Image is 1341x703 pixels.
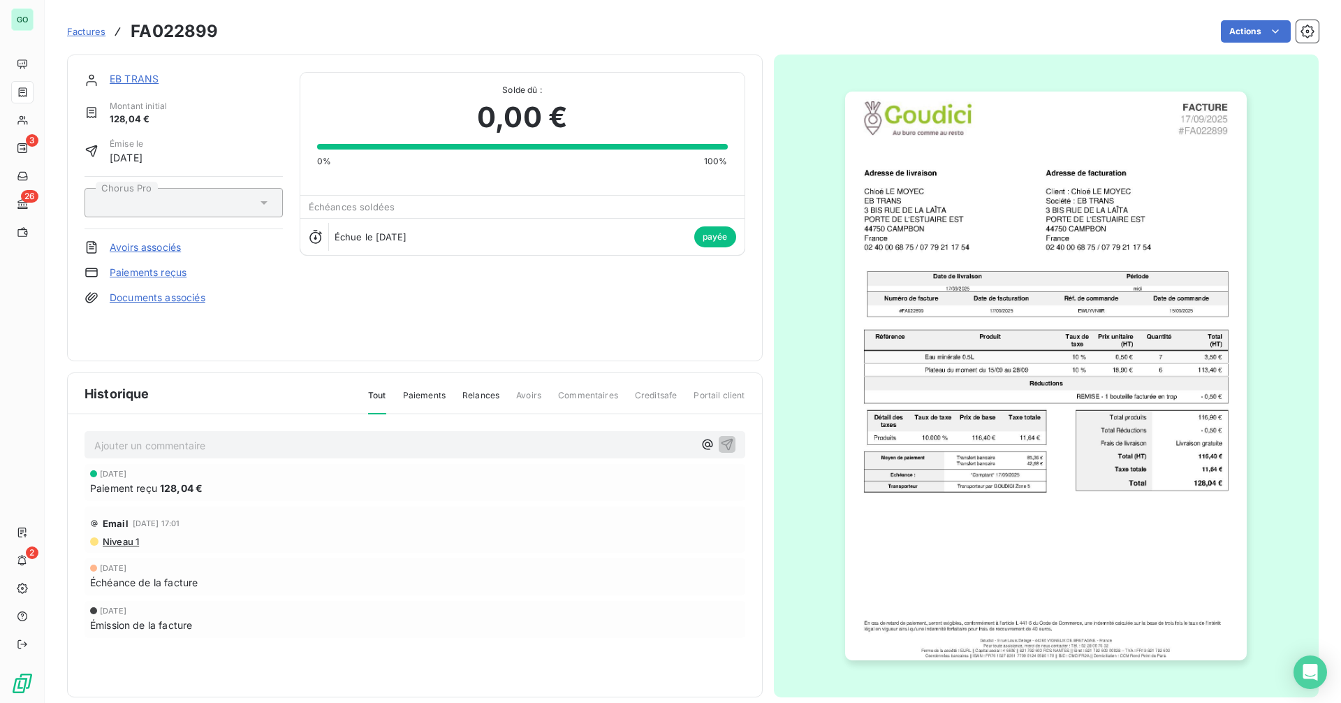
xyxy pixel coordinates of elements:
span: Portail client [694,389,745,413]
span: 3 [26,134,38,147]
a: EB TRANS [110,73,159,85]
span: Paiement reçu [90,481,157,495]
span: 2 [26,546,38,559]
span: Relances [462,389,499,413]
span: Tout [368,389,386,414]
div: GO [11,8,34,31]
span: Solde dû : [317,84,728,96]
span: [DATE] 17:01 [133,519,180,528]
a: Avoirs associés [110,240,181,254]
span: Creditsafe [635,389,677,413]
span: 0% [317,155,331,168]
span: Échue le [DATE] [335,231,406,242]
span: Émission de la facture [90,618,192,632]
a: Paiements reçus [110,266,186,280]
button: Actions [1221,20,1291,43]
a: Factures [67,24,105,38]
span: Factures [67,26,105,37]
img: invoice_thumbnail [845,92,1247,660]
span: Historique [85,384,149,403]
span: Échéances soldées [309,201,395,212]
span: 128,04 € [160,481,203,495]
span: [DATE] [100,607,126,615]
img: Logo LeanPay [11,672,34,695]
div: Open Intercom Messenger [1294,655,1327,689]
span: 0,00 € [477,96,567,138]
span: Montant initial [110,100,167,113]
span: Niveau 1 [101,536,139,547]
span: 26 [21,190,38,203]
span: Commentaires [558,389,618,413]
a: Documents associés [110,291,205,305]
span: payée [694,226,736,247]
span: 100% [704,155,728,168]
span: Avoirs [516,389,541,413]
h3: FA022899 [131,19,218,44]
span: Émise le [110,138,143,150]
span: Paiements [403,389,446,413]
span: Email [103,518,129,529]
span: Échéance de la facture [90,575,198,590]
span: [DATE] [100,564,126,572]
span: 128,04 € [110,113,167,126]
span: [DATE] [100,470,126,478]
span: [DATE] [110,150,143,165]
